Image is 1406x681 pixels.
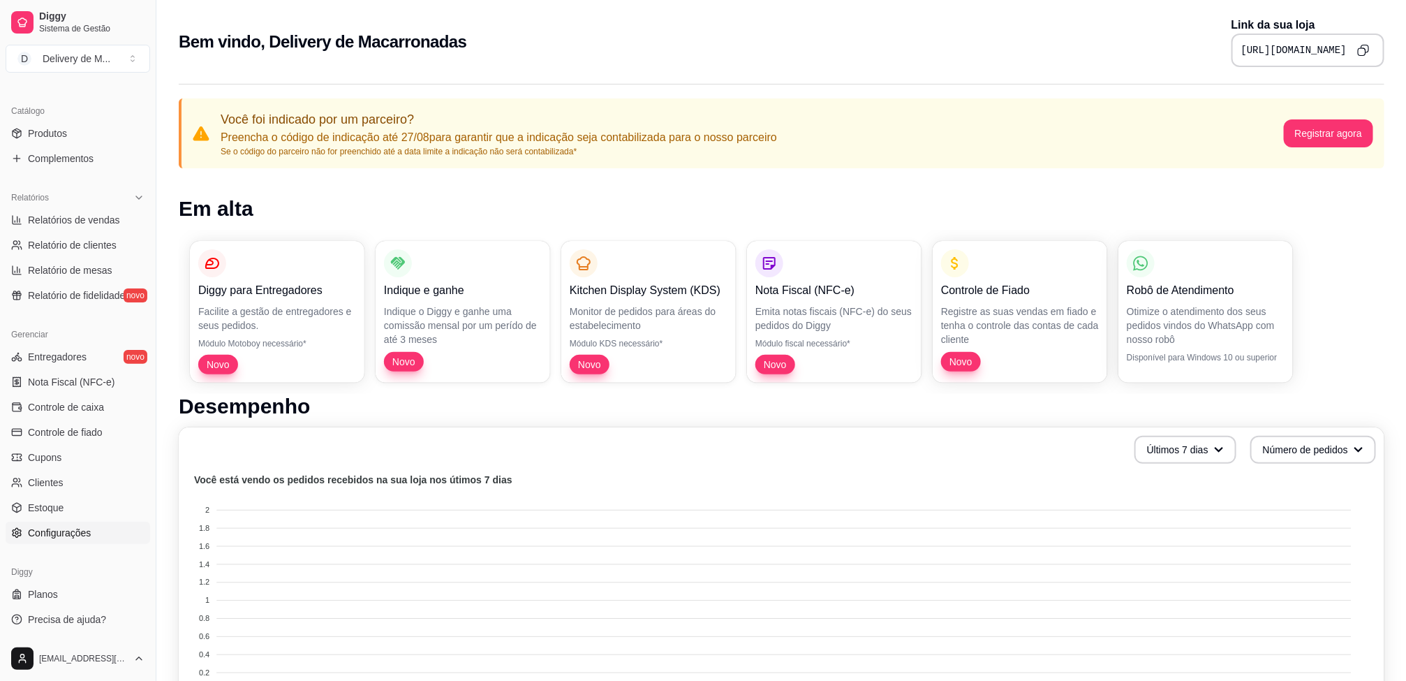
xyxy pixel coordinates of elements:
p: Se o código do parceiro não for preenchido até a data limite a indicação não será contabilizada* [221,146,777,157]
button: Controle de FiadoRegistre as suas vendas em fiado e tenha o controle das contas de cada clienteNovo [933,241,1107,383]
a: Controle de fiado [6,421,150,444]
a: Cupons [6,446,150,469]
button: Robô de AtendimentoOtimize o atendimento dos seus pedidos vindos do WhatsApp com nosso robôDispon... [1118,241,1293,383]
span: Diggy [39,10,145,23]
div: Gerenciar [6,323,150,346]
span: Configurações [28,526,91,540]
button: Últimos 7 dias [1134,436,1236,464]
span: Relatório de mesas [28,263,112,277]
span: Planos [28,587,58,601]
div: Catálogo [6,100,150,122]
button: Registrar agora [1284,119,1374,147]
a: Complementos [6,147,150,170]
span: Produtos [28,126,67,140]
span: Relatório de clientes [28,238,117,252]
p: Módulo fiscal necessário* [755,338,913,349]
p: Módulo KDS necessário* [570,338,727,349]
span: Relatórios de vendas [28,213,120,227]
tspan: 0.2 [199,668,209,677]
span: Novo [387,355,421,369]
span: Estoque [28,501,64,515]
p: Controle de Fiado [941,282,1099,299]
h1: Desempenho [179,394,1384,419]
pre: [URL][DOMAIN_NAME] [1241,43,1347,57]
p: Preencha o código de indicação até 27/08 para garantir que a indicação seja contabilizada para o ... [221,129,777,146]
tspan: 1.6 [199,542,209,550]
span: Sistema de Gestão [39,23,145,34]
span: Clientes [28,476,64,490]
a: Relatórios de vendas [6,209,150,231]
p: Otimize o atendimento dos seus pedidos vindos do WhatsApp com nosso robô [1127,305,1285,346]
p: Facilite a gestão de entregadores e seus pedidos. [198,305,356,332]
a: Configurações [6,522,150,544]
span: Novo [944,355,978,369]
button: Número de pedidos [1250,436,1376,464]
tspan: 0.8 [199,614,209,622]
a: Estoque [6,497,150,519]
p: Você foi indicado por um parceiro? [221,110,777,129]
span: Relatórios [11,192,49,203]
a: Nota Fiscal (NFC-e) [6,371,150,393]
div: Delivery de M ... [43,52,110,66]
tspan: 1 [205,596,209,604]
span: Relatório de fidelidade [28,288,125,302]
p: Link da sua loja [1231,17,1384,34]
tspan: 1.4 [199,560,209,569]
a: Clientes [6,471,150,494]
span: Novo [758,358,792,372]
p: Indique e ganhe [384,282,542,299]
div: Diggy [6,561,150,583]
span: Novo [201,358,235,372]
p: Disponível para Windows 10 ou superior [1127,352,1285,363]
span: Cupons [28,451,61,464]
p: Indique o Diggy e ganhe uma comissão mensal por um perído de até 3 meses [384,305,542,346]
h2: Bem vindo, Delivery de Macarronadas [179,31,467,53]
button: Copy to clipboard [1352,39,1375,61]
a: Relatório de fidelidadenovo [6,284,150,307]
span: Complementos [28,152,94,166]
tspan: 1.2 [199,578,209,587]
p: Kitchen Display System (KDS) [570,282,727,299]
p: Diggy para Entregadores [198,282,356,299]
span: D [17,52,31,66]
button: Select a team [6,45,150,73]
tspan: 1.8 [199,524,209,532]
a: Planos [6,583,150,606]
a: Produtos [6,122,150,145]
span: Entregadores [28,350,87,364]
span: Controle de fiado [28,425,103,439]
text: Você está vendo os pedidos recebidos na sua loja nos útimos 7 dias [194,475,512,486]
a: Precisa de ajuda? [6,608,150,631]
span: Precisa de ajuda? [28,613,106,627]
p: Nota Fiscal (NFC-e) [755,282,913,299]
a: Controle de caixa [6,396,150,418]
span: Nota Fiscal (NFC-e) [28,375,114,389]
p: Módulo Motoboy necessário* [198,338,356,349]
tspan: 0.4 [199,650,209,659]
a: Relatório de mesas [6,259,150,281]
a: DiggySistema de Gestão [6,6,150,39]
button: Kitchen Display System (KDS)Monitor de pedidos para áreas do estabelecimentoMódulo KDS necessário... [561,241,736,383]
span: Novo [572,358,607,372]
a: Relatório de clientes [6,234,150,256]
a: Entregadoresnovo [6,346,150,368]
p: Robô de Atendimento [1127,282,1285,299]
tspan: 0.6 [199,632,209,640]
button: [EMAIL_ADDRESS][DOMAIN_NAME] [6,642,150,675]
p: Registre as suas vendas em fiado e tenha o controle das contas de cada cliente [941,305,1099,346]
button: Nota Fiscal (NFC-e)Emita notas fiscais (NFC-e) do seus pedidos do DiggyMódulo fiscal necessário*Novo [747,241,922,383]
button: Indique e ganheIndique o Diggy e ganhe uma comissão mensal por um perído de até 3 mesesNovo [376,241,550,383]
p: Emita notas fiscais (NFC-e) do seus pedidos do Diggy [755,305,913,332]
h1: Em alta [179,196,1384,221]
p: Monitor de pedidos para áreas do estabelecimento [570,305,727,332]
tspan: 2 [205,506,209,514]
button: Diggy para EntregadoresFacilite a gestão de entregadores e seus pedidos.Módulo Motoboy necessário... [190,241,364,383]
span: Controle de caixa [28,400,104,414]
span: [EMAIL_ADDRESS][DOMAIN_NAME] [39,653,128,664]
